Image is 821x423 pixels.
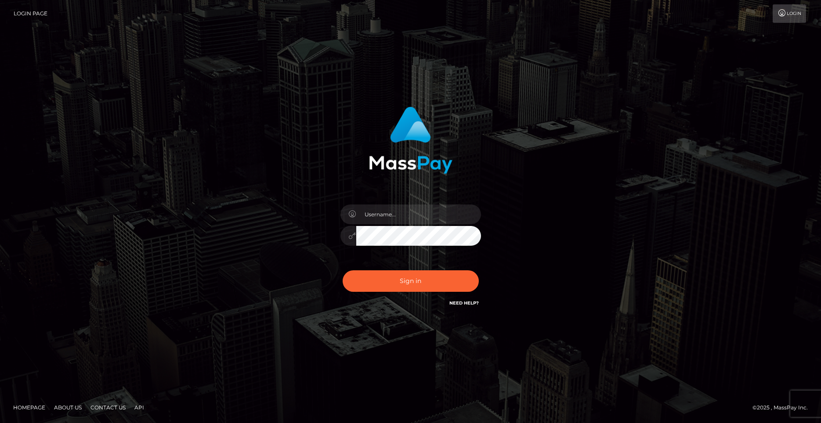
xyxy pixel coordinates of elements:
[356,204,481,224] input: Username...
[87,401,129,414] a: Contact Us
[773,4,806,23] a: Login
[14,4,47,23] a: Login Page
[449,300,479,306] a: Need Help?
[10,401,49,414] a: Homepage
[131,401,148,414] a: API
[343,270,479,292] button: Sign in
[752,403,814,412] div: © 2025 , MassPay Inc.
[369,107,452,174] img: MassPay Login
[51,401,85,414] a: About Us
